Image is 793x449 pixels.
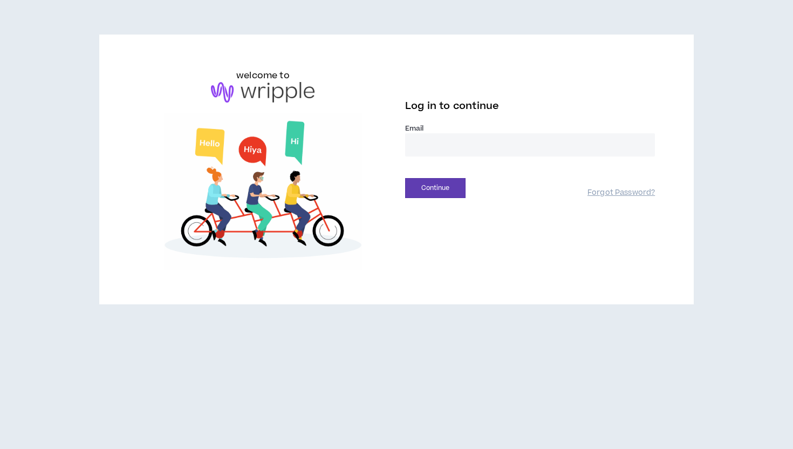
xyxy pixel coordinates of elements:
h6: welcome to [236,69,290,82]
img: Welcome to Wripple [138,113,388,270]
a: Forgot Password? [587,188,655,198]
label: Email [405,124,655,133]
span: Log in to continue [405,99,499,113]
button: Continue [405,178,466,198]
img: logo-brand.png [211,82,315,103]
